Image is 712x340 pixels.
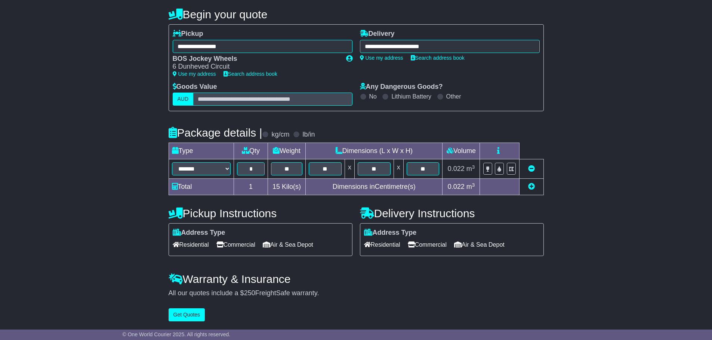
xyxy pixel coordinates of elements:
[272,183,280,190] span: 15
[360,55,403,61] a: Use my address
[169,207,352,219] h4: Pickup Instructions
[360,30,395,38] label: Delivery
[454,239,505,250] span: Air & Sea Depot
[345,159,354,179] td: x
[306,143,443,159] td: Dimensions (L x W x H)
[234,179,268,195] td: 1
[528,165,535,172] a: Remove this item
[234,143,268,159] td: Qty
[263,239,313,250] span: Air & Sea Depot
[306,179,443,195] td: Dimensions in Centimetre(s)
[173,30,203,38] label: Pickup
[364,229,417,237] label: Address Type
[169,273,544,285] h4: Warranty & Insurance
[302,131,315,139] label: lb/in
[448,165,465,172] span: 0.022
[528,183,535,190] a: Add new item
[472,164,475,170] sup: 3
[216,239,255,250] span: Commercial
[271,131,289,139] label: kg/cm
[360,207,544,219] h4: Delivery Instructions
[173,239,209,250] span: Residential
[224,71,277,77] a: Search address book
[173,71,216,77] a: Use my address
[173,93,194,106] label: AUD
[466,165,475,172] span: m
[169,143,234,159] td: Type
[173,83,217,91] label: Goods Value
[169,308,205,321] button: Get Quotes
[364,239,400,250] span: Residential
[169,179,234,195] td: Total
[369,93,377,100] label: No
[443,143,480,159] td: Volume
[446,93,461,100] label: Other
[173,55,339,63] div: BOS Jockey Wheels
[173,229,225,237] label: Address Type
[169,289,544,297] div: All our quotes include a $ FreightSafe warranty.
[169,8,544,21] h4: Begin your quote
[169,127,262,139] h4: Package details |
[268,179,305,195] td: Kilo(s)
[472,182,475,188] sup: 3
[411,55,465,61] a: Search address book
[391,93,431,100] label: Lithium Battery
[360,83,443,91] label: Any Dangerous Goods?
[268,143,305,159] td: Weight
[244,289,255,297] span: 250
[394,159,403,179] td: x
[173,63,339,71] div: 6 Dunheved Circuit
[466,183,475,190] span: m
[448,183,465,190] span: 0.022
[123,331,231,337] span: © One World Courier 2025. All rights reserved.
[408,239,447,250] span: Commercial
